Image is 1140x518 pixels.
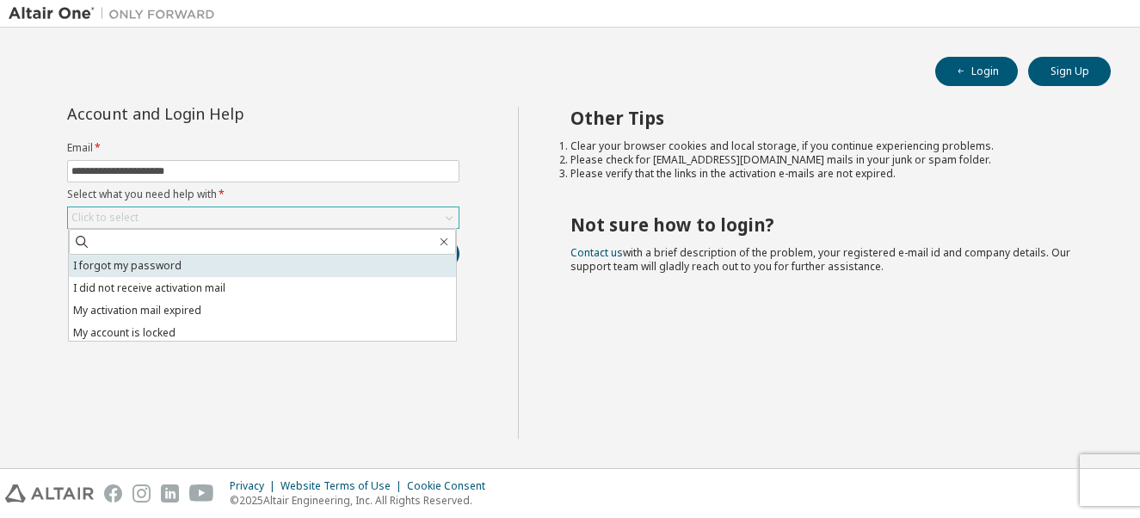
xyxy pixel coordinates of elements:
img: linkedin.svg [161,484,179,503]
div: Privacy [230,479,280,493]
button: Login [935,57,1018,86]
h2: Other Tips [570,107,1080,129]
li: Please verify that the links in the activation e-mails are not expired. [570,167,1080,181]
div: Website Terms of Use [280,479,407,493]
img: facebook.svg [104,484,122,503]
label: Email [67,141,459,155]
div: Cookie Consent [407,479,496,493]
label: Select what you need help with [67,188,459,201]
div: Click to select [71,211,139,225]
li: Clear your browser cookies and local storage, if you continue experiencing problems. [570,139,1080,153]
button: Sign Up [1028,57,1111,86]
img: youtube.svg [189,484,214,503]
span: with a brief description of the problem, your registered e-mail id and company details. Our suppo... [570,245,1070,274]
div: Click to select [68,207,459,228]
img: instagram.svg [132,484,151,503]
div: Account and Login Help [67,107,381,120]
img: Altair One [9,5,224,22]
p: © 2025 Altair Engineering, Inc. All Rights Reserved. [230,493,496,508]
img: altair_logo.svg [5,484,94,503]
li: Please check for [EMAIL_ADDRESS][DOMAIN_NAME] mails in your junk or spam folder. [570,153,1080,167]
a: Contact us [570,245,623,260]
h2: Not sure how to login? [570,213,1080,236]
li: I forgot my password [69,255,456,277]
